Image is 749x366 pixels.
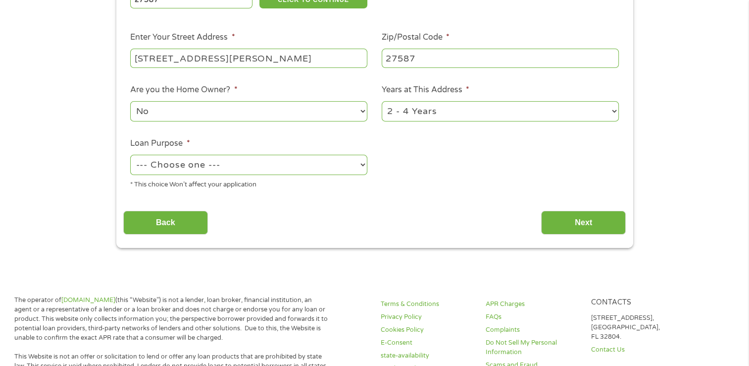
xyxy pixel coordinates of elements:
[130,32,235,43] label: Enter Your Street Address
[381,325,474,335] a: Cookies Policy
[486,338,579,357] a: Do Not Sell My Personal Information
[591,298,684,307] h4: Contacts
[130,177,367,190] div: * This choice Won’t affect your application
[541,211,626,235] input: Next
[591,345,684,355] a: Contact Us
[382,85,469,95] label: Years at This Address
[381,351,474,361] a: state-availability
[591,313,684,342] p: [STREET_ADDRESS], [GEOGRAPHIC_DATA], FL 32804.
[14,296,330,342] p: The operator of (this “Website”) is not a lender, loan broker, financial institution, an agent or...
[123,211,208,235] input: Back
[130,85,237,95] label: Are you the Home Owner?
[486,312,579,322] a: FAQs
[382,32,449,43] label: Zip/Postal Code
[130,138,190,149] label: Loan Purpose
[61,296,115,304] a: [DOMAIN_NAME]
[486,325,579,335] a: Complaints
[130,49,367,67] input: 1 Main Street
[381,300,474,309] a: Terms & Conditions
[486,300,579,309] a: APR Charges
[381,312,474,322] a: Privacy Policy
[381,338,474,348] a: E-Consent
